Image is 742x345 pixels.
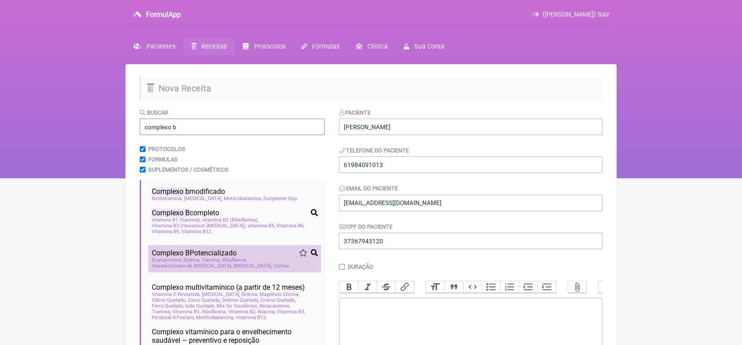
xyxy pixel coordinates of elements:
span: Piridoxal-5-Fosfato [152,315,195,320]
span: Riboflavina, Vitamina B2 [202,309,256,315]
span: [MEDICAL_DATA] [202,292,240,297]
span: Complexo multivitamínico (a partir de 12 meses) [152,283,305,292]
button: Heading [426,281,445,293]
span: Cálcio Quelado [152,297,186,303]
span: Clínica [367,43,388,50]
button: Strikethrough [377,281,396,293]
label: Duração [348,263,373,270]
label: Suplementos / Cosméticos [148,166,229,173]
span: [MEDICAL_DATA] [184,196,222,201]
span: Vitamina B9 [152,229,180,234]
span: Magnésio Glicina [259,292,299,297]
span: Exynutriment [152,257,182,263]
label: Buscar [140,109,168,116]
label: Paciente [339,109,371,116]
span: Cistina [273,263,290,269]
span: Zinco Quelado [188,297,221,303]
span: Vitamina B12 [181,229,213,234]
span: completo [152,209,219,217]
span: Vitamina B6 [276,223,304,229]
span: Protocolos [254,43,285,50]
span: vitamina B1 (tiamina) [152,217,201,223]
button: Decrease Level [519,281,538,293]
span: vitamina B5 [248,223,275,229]
a: Fórmulas [293,38,347,55]
span: Tiamina, Vitamina B1 [152,309,200,315]
span: Selênio Quelado [222,297,259,303]
span: Haxanicotinato de [MEDICAL_DATA] [152,263,232,269]
span: Mix De Tocoferois [217,303,258,309]
span: Sua Conta [414,43,444,50]
span: Ferro Quelado [152,303,184,309]
span: Vitamina B3 (Hexanicot [MEDICAL_DATA]) [152,223,246,229]
a: Pacientes [125,38,183,55]
span: [MEDICAL_DATA] [233,263,272,269]
button: Undo [598,281,617,293]
h3: FormulApp [146,10,181,19]
a: ([PERSON_NAME]) Sair [533,11,609,18]
span: Metilcobalamina, Vitamina B12 [196,315,267,320]
span: Biotina [242,292,258,297]
h2: Nova Receita [140,76,602,100]
span: Riboflavina [222,257,247,263]
a: Clínica [347,38,396,55]
span: Complexo b [152,187,189,196]
span: Iodo Quelado [185,303,215,309]
button: Quote [444,281,463,293]
button: Increase Level [537,281,556,293]
span: Pacientes [146,43,175,50]
button: Link [395,281,414,293]
span: Cromo Quelado [260,297,296,303]
span: Receitas [201,43,227,50]
span: Tiamina [201,257,221,263]
span: Complexo B [152,209,190,217]
button: Numbers [500,281,519,293]
span: modificado [152,187,225,196]
label: Protocolos [148,146,185,152]
span: Fórmulas [312,43,339,50]
span: Niacina, Vitamina B3 [258,309,305,315]
a: Receitas [183,38,235,55]
a: Protocolos [235,38,293,55]
span: Excipiente Qsp [263,196,298,201]
button: Attach Files [568,281,587,293]
label: CPF do Paciente [339,223,392,230]
label: Email do Paciente [339,185,398,192]
button: Bold [339,281,358,293]
span: ([PERSON_NAME]) Sair [542,11,609,18]
span: Biotina [183,257,200,263]
label: Telefone do Paciente [339,147,409,154]
span: Metilcobalamina [224,196,262,201]
button: Bullets [481,281,500,293]
button: Code [463,281,482,293]
span: Complexo B [152,249,190,257]
span: Complexo vitamínico para o envelhecimento saudável – preventivo e reposição [152,328,317,345]
a: Sua Conta [396,38,452,55]
span: vitamina B2 (Riboflavina) [202,217,258,223]
input: exemplo: emagrecimento, ansiedade [140,119,325,135]
span: Benfotiamina [152,196,183,201]
span: Betacaroteno [259,303,290,309]
label: Formulas [148,156,178,163]
span: Vitamina C Revestida [152,292,200,297]
span: Potencializado [152,249,237,257]
button: Italic [358,281,377,293]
